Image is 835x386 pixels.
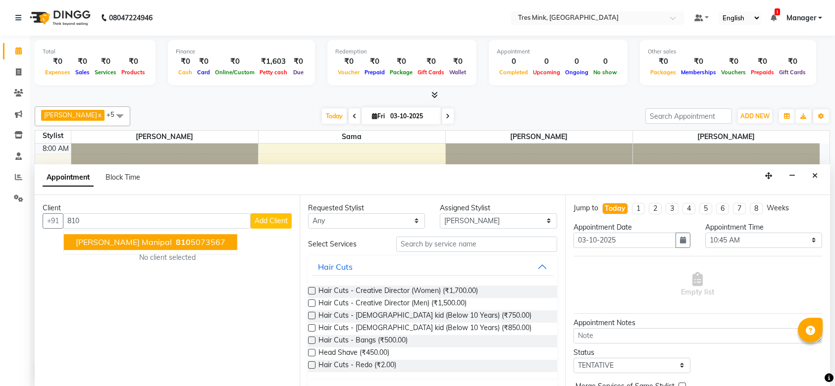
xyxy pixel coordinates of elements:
div: No client selected [66,252,268,263]
span: Services [92,69,119,76]
input: 2025-10-03 [387,109,437,124]
div: ₹1,603 [257,56,290,67]
div: Stylist [35,131,71,141]
input: yyyy-mm-dd [574,233,676,248]
span: Hair Cuts - Redo (₹2.00) [318,360,396,372]
div: ₹0 [748,56,777,67]
span: Sales [73,69,92,76]
span: Completed [497,69,530,76]
span: Upcoming [530,69,563,76]
div: 8:00 AM [41,144,71,154]
span: Hair Cuts - [DEMOGRAPHIC_DATA] kid (Below 10 Years) (₹750.00) [318,310,531,323]
span: Gift Cards [777,69,808,76]
span: Card [195,69,212,76]
div: Jump to [574,203,598,213]
div: ₹0 [73,56,92,67]
div: 0 [563,56,591,67]
li: 5 [699,203,712,214]
b: 08047224946 [109,4,153,32]
li: 6 [716,203,729,214]
li: 7 [733,203,746,214]
span: Packages [648,69,678,76]
div: Redemption [335,48,469,56]
span: Memberships [678,69,719,76]
span: Products [119,69,148,76]
li: 2 [649,203,662,214]
span: Hair Cuts - Creative Director (Men) (₹1,500.00) [318,298,467,310]
li: 8 [750,203,763,214]
div: ₹0 [176,56,195,67]
a: x [97,111,102,119]
span: Ongoing [563,69,591,76]
span: Expenses [43,69,73,76]
span: [PERSON_NAME] [71,131,258,143]
div: Weeks [767,203,789,213]
div: 0 [591,56,620,67]
span: Head Shave (₹450.00) [318,347,389,360]
button: Close [808,168,822,184]
li: 1 [632,203,645,214]
li: 3 [666,203,678,214]
div: ₹0 [92,56,119,67]
div: ₹0 [447,56,469,67]
div: ₹0 [415,56,447,67]
div: Appointment Time [705,222,822,233]
div: Other sales [648,48,808,56]
div: Total [43,48,148,56]
span: Prepaid [362,69,387,76]
span: Vouchers [719,69,748,76]
span: Fri [369,112,387,120]
span: Gift Cards [415,69,447,76]
div: Finance [176,48,307,56]
span: [PERSON_NAME] [446,131,632,143]
span: +5 [106,110,122,118]
input: Search Appointment [645,108,732,124]
div: ₹0 [719,56,748,67]
span: No show [591,69,620,76]
button: +91 [43,213,63,229]
div: ₹0 [290,56,307,67]
span: Today [322,108,347,124]
div: ₹0 [362,56,387,67]
div: ₹0 [195,56,212,67]
div: ₹0 [777,56,808,67]
div: Assigned Stylist [440,203,557,213]
div: Appointment Notes [574,318,822,328]
input: Search by service name [396,237,557,252]
span: ADD NEW [740,112,770,120]
button: Hair Cuts [312,258,553,276]
li: 4 [682,203,695,214]
div: ₹0 [387,56,415,67]
span: Petty cash [257,69,290,76]
div: ₹0 [648,56,678,67]
a: 1 [771,13,777,22]
button: Add Client [251,213,292,229]
span: [PERSON_NAME] [633,131,820,143]
div: Client [43,203,292,213]
div: Select Services [301,239,388,249]
span: Sama [259,131,445,143]
span: Voucher [335,69,362,76]
div: ₹0 [43,56,73,67]
span: Empty list [681,272,714,297]
span: Cash [176,69,195,76]
div: Hair Cuts [318,261,353,273]
div: ₹0 [335,56,362,67]
span: 1 [775,8,780,15]
div: Today [605,203,626,214]
span: Hair Cuts - Creative Director (Women) (₹1,700.00) [318,286,478,298]
iframe: chat widget [793,346,825,376]
span: Manager [786,13,816,23]
span: Wallet [447,69,469,76]
button: ADD NEW [738,109,772,123]
div: Appointment Date [574,222,690,233]
div: ₹0 [212,56,257,67]
div: Appointment [497,48,620,56]
div: ₹0 [119,56,148,67]
span: Hair Cuts - [DEMOGRAPHIC_DATA] kid (Below 10 Years) (₹850.00) [318,323,531,335]
span: Due [291,69,306,76]
input: Search by Name/Mobile/Email/Code [63,213,251,229]
span: [PERSON_NAME] manipal [76,237,172,247]
span: Block Time [105,173,140,182]
div: Requested Stylist [308,203,425,213]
